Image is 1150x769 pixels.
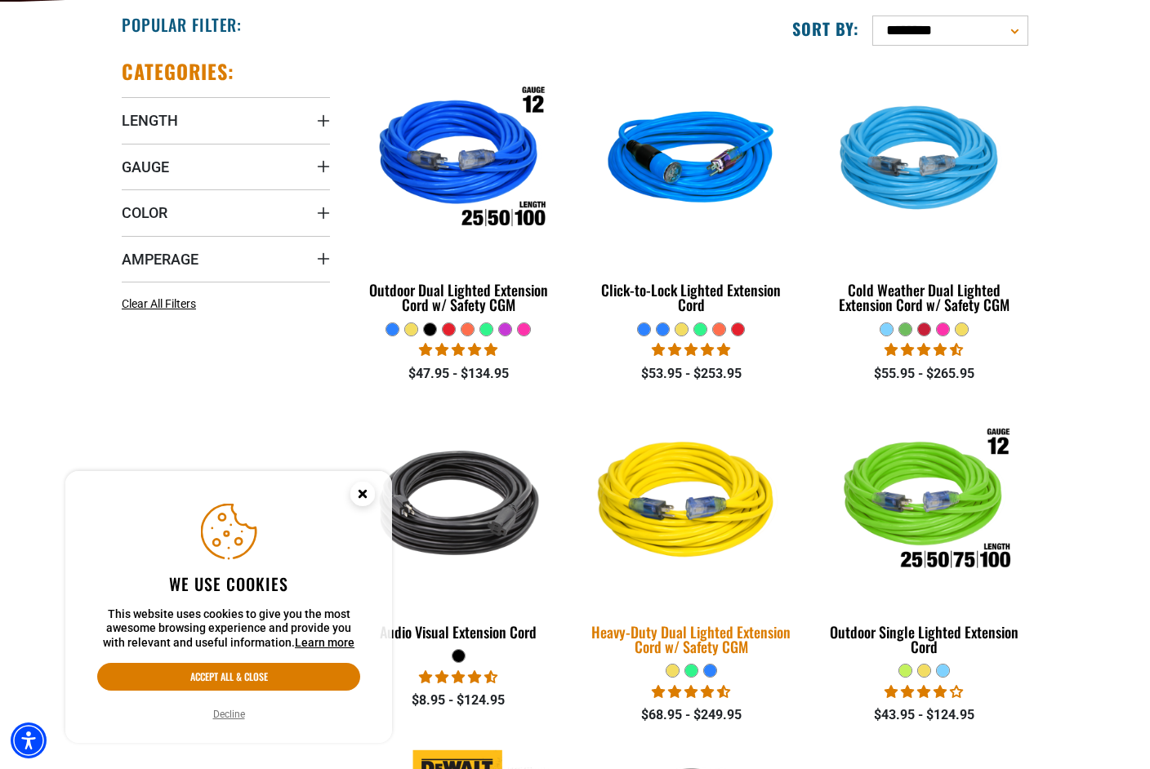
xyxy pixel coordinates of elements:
div: Accessibility Menu [11,722,47,758]
span: 4.73 stars [419,669,497,685]
div: $55.95 - $265.95 [820,364,1028,384]
summary: Color [122,189,330,235]
div: Outdoor Single Lighted Extension Cord [820,625,1028,654]
div: $8.95 - $124.95 [354,691,563,710]
img: Outdoor Single Lighted Extension Cord [821,408,1027,596]
span: 4.81 stars [419,342,497,358]
label: Sort by: [792,18,859,39]
p: This website uses cookies to give you the most awesome browsing experience and provide you with r... [97,607,360,651]
span: 4.62 stars [885,342,963,358]
a: Clear All Filters [122,296,203,313]
div: Audio Visual Extension Cord [354,625,563,639]
span: Amperage [122,250,198,269]
div: $43.95 - $124.95 [820,705,1028,725]
a: yellow Heavy-Duty Dual Lighted Extension Cord w/ Safety CGM [587,401,796,664]
span: 4.64 stars [652,684,730,700]
h2: Popular Filter: [122,14,242,35]
div: Click-to-Lock Lighted Extension Cord [587,282,796,312]
span: Gauge [122,158,169,176]
div: Outdoor Dual Lighted Extension Cord w/ Safety CGM [354,282,563,312]
div: Heavy-Duty Dual Lighted Extension Cord w/ Safety CGM [587,625,796,654]
img: yellow [577,398,805,607]
a: This website uses cookies to give you the most awesome browsing experience and provide you with r... [295,636,354,649]
span: Color [122,203,167,222]
img: blue [588,67,794,255]
div: $68.95 - $249.95 [587,705,796,725]
summary: Length [122,97,330,143]
button: Close this option [333,471,392,522]
div: $47.95 - $134.95 [354,364,563,384]
img: Outdoor Dual Lighted Extension Cord w/ Safety CGM [356,67,562,255]
span: 4.87 stars [652,342,730,358]
summary: Gauge [122,144,330,189]
div: $53.95 - $253.95 [587,364,796,384]
button: Accept all & close [97,663,360,691]
div: Cold Weather Dual Lighted Extension Cord w/ Safety CGM [820,282,1028,312]
a: blue Click-to-Lock Lighted Extension Cord [587,59,796,322]
a: Outdoor Dual Lighted Extension Cord w/ Safety CGM Outdoor Dual Lighted Extension Cord w/ Safety CGM [354,59,563,322]
a: Outdoor Single Lighted Extension Cord Outdoor Single Lighted Extension Cord [820,401,1028,664]
span: 4.00 stars [885,684,963,700]
a: black Audio Visual Extension Cord [354,401,563,649]
h2: Categories: [122,59,234,84]
img: Light Blue [821,67,1027,255]
span: Clear All Filters [122,297,196,310]
button: Decline [208,706,250,722]
span: Length [122,111,178,130]
img: black [356,408,562,596]
summary: Amperage [122,236,330,282]
aside: Cookie Consent [65,471,392,744]
a: Light Blue Cold Weather Dual Lighted Extension Cord w/ Safety CGM [820,59,1028,322]
h2: We use cookies [97,573,360,594]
